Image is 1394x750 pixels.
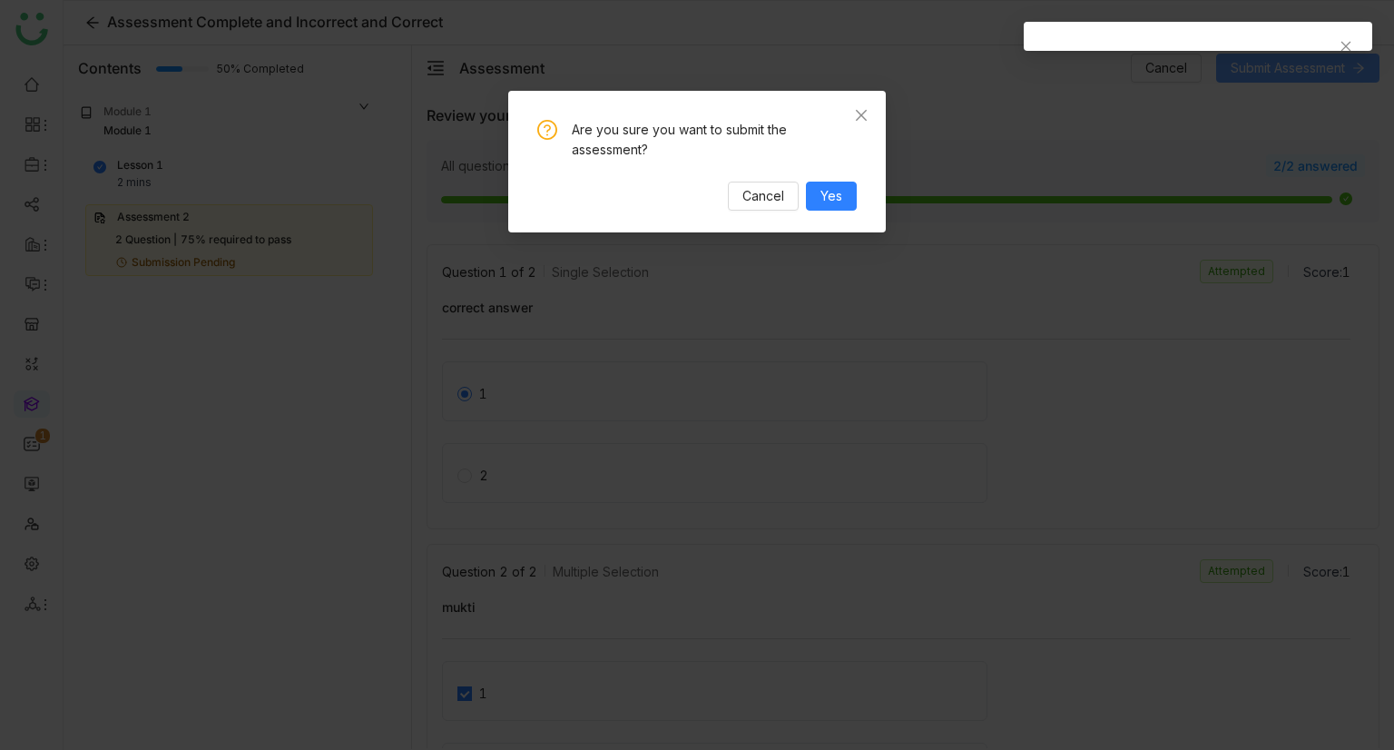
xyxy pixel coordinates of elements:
[837,91,886,140] button: Close
[820,186,842,206] span: Yes
[742,186,784,206] span: Cancel
[806,182,857,211] button: Yes
[572,120,857,160] div: Are you sure you want to submit the assessment?
[728,182,799,211] button: Cancel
